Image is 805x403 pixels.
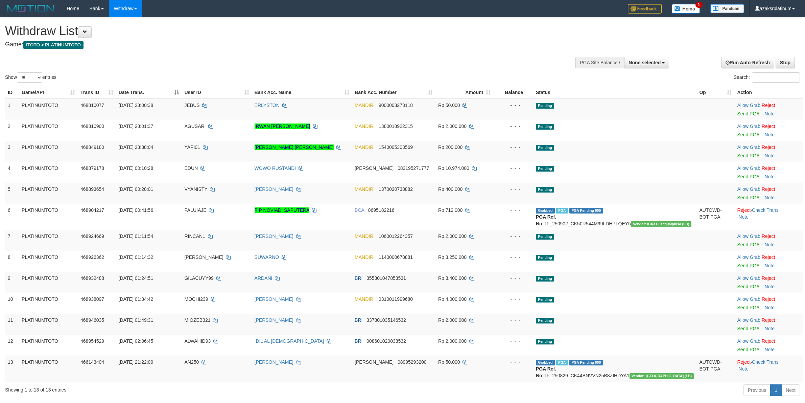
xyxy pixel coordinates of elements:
[438,338,467,344] span: Rp 2.000.000
[734,230,803,251] td: ·
[379,144,413,150] span: Copy 1540005303569 to clipboard
[630,373,694,379] span: Vendor URL: https://dashboard.q2checkout.com/secure
[398,359,427,365] span: Copy 08995293200 to clipboard
[737,275,760,281] a: Allow Grab
[764,174,775,179] a: Note
[764,132,775,137] a: Note
[496,207,530,214] div: - - -
[184,359,199,365] span: AN250
[734,120,803,141] td: ·
[5,204,19,230] td: 6
[19,230,78,251] td: PLATINUMTOTO
[255,275,273,281] a: ARDANI
[438,254,467,260] span: Rp 3.250.000
[438,233,467,239] span: Rp 2.000.000
[119,144,153,150] span: [DATE] 23:38:04
[255,338,324,344] a: IDIL AL [DEMOGRAPHIC_DATA]
[379,296,413,302] span: Copy 0310011999680 to clipboard
[737,254,761,260] span: ·
[255,254,279,260] a: SUWARNO
[737,165,761,171] span: ·
[734,314,803,335] td: ·
[536,145,554,151] span: Pending
[23,41,84,49] span: ITOTO > PLATINUMTOTO
[355,165,394,171] span: [PERSON_NAME]
[255,207,309,213] a: P P NOVIADI SAPUTERA
[737,103,761,108] span: ·
[119,317,153,323] span: [DATE] 01:49:31
[119,338,153,344] span: [DATE] 02:06:45
[762,254,775,260] a: Reject
[19,356,78,382] td: PLATINUMTOTO
[496,233,530,240] div: - - -
[255,359,293,365] a: [PERSON_NAME]
[255,165,296,171] a: WOWO RUSTANDI
[734,293,803,314] td: ·
[355,103,375,108] span: MANDIRI
[119,165,153,171] span: [DATE] 00:10:28
[119,207,153,213] span: [DATE] 00:41:56
[355,207,364,213] span: BCA
[734,72,800,83] label: Search:
[737,296,761,302] span: ·
[737,124,761,129] span: ·
[762,165,775,171] a: Reject
[536,234,554,240] span: Pending
[737,233,761,239] span: ·
[19,162,78,183] td: PLATINUMTOTO
[5,24,530,38] h1: Withdraw List
[737,233,760,239] a: Allow Grab
[355,338,362,344] span: BRI
[536,166,554,172] span: Pending
[5,356,19,382] td: 13
[762,144,775,150] a: Reject
[764,195,775,200] a: Note
[533,356,696,382] td: TF_250829_CK44BNVVN25B8ZIHDYA1
[764,347,775,352] a: Note
[737,305,759,310] a: Send PGA
[737,174,759,179] a: Send PGA
[438,144,463,150] span: Rp 200.000
[435,86,493,99] th: Amount: activate to sort column ascending
[710,4,744,13] img: panduan.png
[762,338,775,344] a: Reject
[80,338,104,344] span: 468954529
[355,296,375,302] span: MANDIRI
[737,284,759,289] a: Send PGA
[737,103,760,108] a: Allow Grab
[496,338,530,344] div: - - -
[764,326,775,331] a: Note
[536,276,554,282] span: Pending
[764,263,775,268] a: Note
[752,207,779,213] a: Check Trans
[734,99,803,120] td: ·
[379,233,413,239] span: Copy 1060012264357 to clipboard
[738,366,749,372] a: Note
[734,141,803,162] td: ·
[184,254,223,260] span: [PERSON_NAME]
[629,60,661,65] span: None selected
[116,86,182,99] th: Date Trans.: activate to sort column descending
[184,233,205,239] span: RINCAN1
[734,204,803,230] td: · ·
[536,360,555,365] span: Grabbed
[352,86,435,99] th: Bank Acc. Number: activate to sort column ascending
[536,255,554,261] span: Pending
[496,317,530,323] div: - - -
[255,103,280,108] a: ERLYSTON
[737,111,759,116] a: Send PGA
[536,124,554,130] span: Pending
[379,186,413,192] span: Copy 1370020738882 to clipboard
[493,86,533,99] th: Balance
[536,318,554,323] span: Pending
[366,275,406,281] span: Copy 355301047853531 to clipboard
[80,103,104,108] span: 468810077
[536,366,556,378] b: PGA Ref. No:
[5,272,19,293] td: 9
[764,153,775,158] a: Note
[536,208,555,214] span: Grabbed
[734,251,803,272] td: ·
[624,57,669,68] button: None selected
[536,187,554,193] span: Pending
[737,338,761,344] span: ·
